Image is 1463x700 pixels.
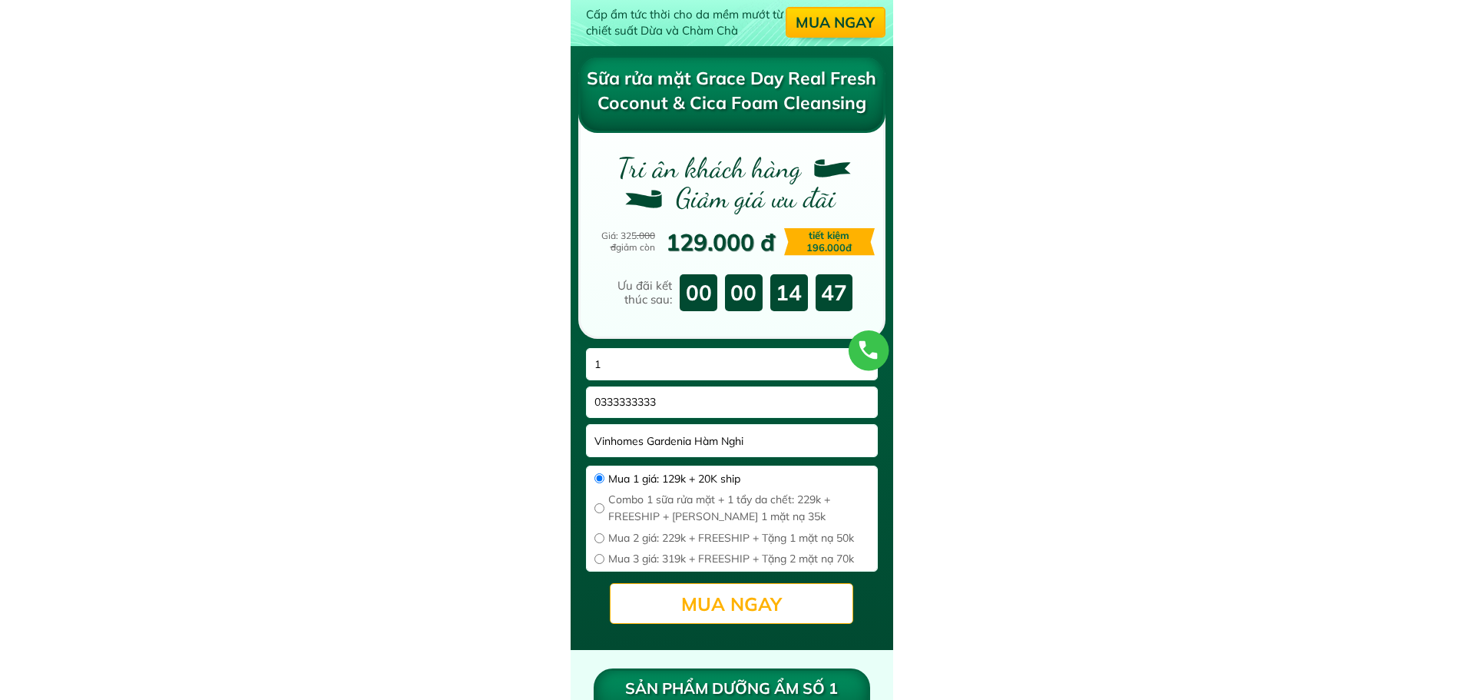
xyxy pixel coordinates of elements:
h1: tiết kiệm 196.000đ [792,230,867,254]
span: Mua 2 giá: 229k + FREESHIP + Tặng 1 mặt nạ 50k [608,529,869,546]
p: MUA ngay [610,584,852,623]
h1: Cấp ẩm tức thời cho da mềm mướt từ chiết suất Dừa và Chàm Chà [586,6,786,38]
h1: 129.000 đ [658,225,783,258]
span: .000 đ [611,230,655,252]
input: Địa chỉ [591,425,873,456]
span: Mua 1 giá: 129k + 20K ship [608,470,869,487]
h2: Tri ân khách hàng [581,146,801,191]
input: Số điện thoại [591,387,873,417]
input: Họ và Tên [591,349,873,380]
h1: Giá: 325 giảm còn [580,231,655,253]
span: Combo 1 sữa rửa mặt + 1 tẩy da chết: 229k + FREESHIP + [PERSON_NAME] 1 mặt nạ 35k [608,491,869,526]
h2: Giảm giá ưu đãi [676,176,883,221]
span: Mua 3 giá: 319k + FREESHIP + Tặng 2 mặt nạ 70k [608,550,869,567]
h1: MUA NGAY [786,8,884,36]
h1: Ưu đãi kết thúc sau: [611,279,672,307]
h3: Sữa rửa mặt Grace Day Real Fresh Coconut & Cica Foam Cleansing [582,66,881,115]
